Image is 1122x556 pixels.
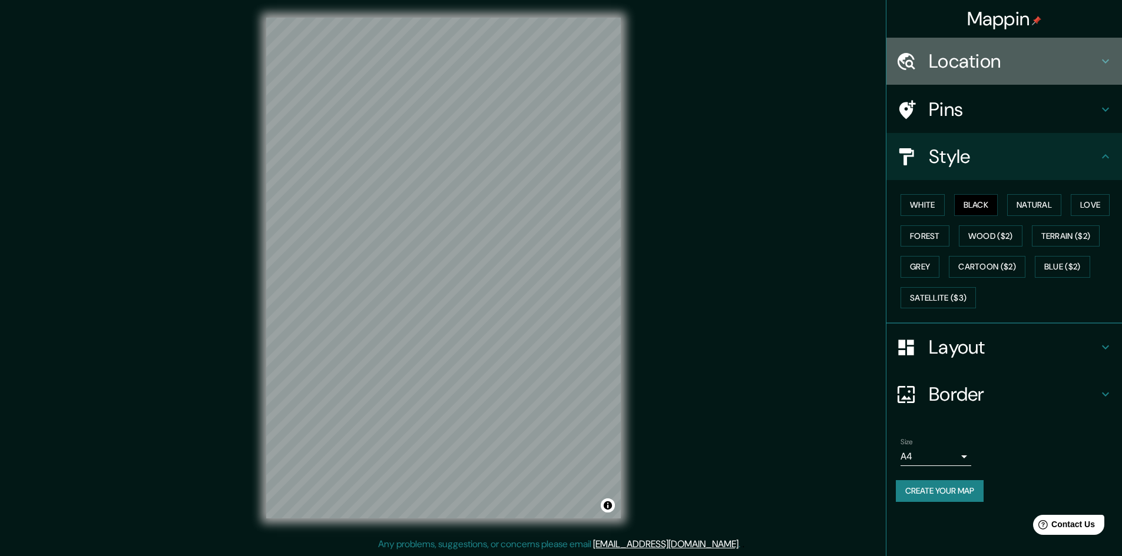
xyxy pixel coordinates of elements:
button: Cartoon ($2) [949,256,1025,278]
button: White [901,194,945,216]
button: Forest [901,225,949,247]
iframe: Help widget launcher [1017,510,1109,543]
canvas: Map [266,18,621,518]
button: Satellite ($3) [901,287,976,309]
img: pin-icon.png [1032,16,1041,25]
button: Toggle attribution [601,498,615,512]
div: Layout [886,324,1122,371]
button: Create your map [896,480,984,502]
a: [EMAIL_ADDRESS][DOMAIN_NAME] [593,538,739,550]
h4: Location [929,49,1098,73]
button: Terrain ($2) [1032,225,1100,247]
button: Black [954,194,998,216]
div: . [742,537,744,551]
h4: Pins [929,98,1098,121]
button: Natural [1007,194,1061,216]
button: Love [1071,194,1110,216]
button: Grey [901,256,939,278]
label: Size [901,437,913,447]
div: Pins [886,86,1122,133]
button: Blue ($2) [1035,256,1090,278]
h4: Mappin [967,7,1042,31]
h4: Border [929,382,1098,406]
div: Style [886,133,1122,180]
div: . [740,537,742,551]
button: Wood ($2) [959,225,1022,247]
h4: Style [929,145,1098,168]
div: A4 [901,447,971,466]
div: Border [886,371,1122,418]
p: Any problems, suggestions, or concerns please email . [378,537,740,551]
div: Location [886,38,1122,85]
h4: Layout [929,335,1098,359]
